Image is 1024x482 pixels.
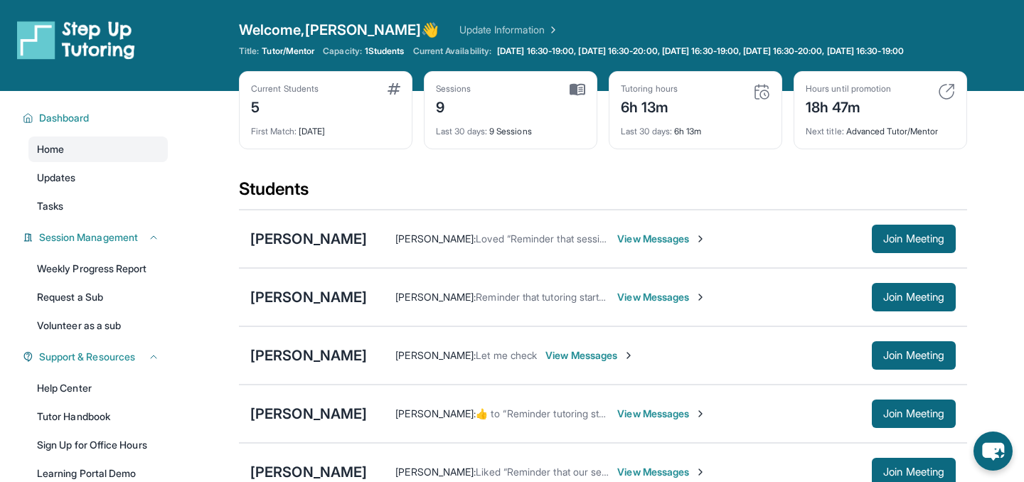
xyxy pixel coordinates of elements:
[621,95,678,117] div: 6h 13m
[250,229,367,249] div: [PERSON_NAME]
[239,178,967,209] div: Students
[695,466,706,478] img: Chevron-Right
[239,45,259,57] span: Title:
[28,136,168,162] a: Home
[494,45,907,57] a: [DATE] 16:30-19:00, [DATE] 16:30-20:00, [DATE] 16:30-19:00, [DATE] 16:30-20:00, [DATE] 16:30-19:00
[621,83,678,95] div: Tutoring hours
[37,199,63,213] span: Tasks
[37,142,64,156] span: Home
[37,171,76,185] span: Updates
[251,95,319,117] div: 5
[476,466,745,478] span: Liked “Reminder that our session will start in about an hour”
[570,83,585,96] img: card
[17,20,135,60] img: logo
[413,45,491,57] span: Current Availability:
[436,117,585,137] div: 9 Sessions
[39,111,90,125] span: Dashboard
[395,349,476,361] span: [PERSON_NAME] :
[33,111,159,125] button: Dashboard
[974,432,1013,471] button: chat-button
[39,350,135,364] span: Support & Resources
[883,409,944,418] span: Join Meeting
[753,83,770,100] img: card
[617,407,706,421] span: View Messages
[436,83,471,95] div: Sessions
[39,230,138,245] span: Session Management
[872,341,956,370] button: Join Meeting
[695,233,706,245] img: Chevron-Right
[323,45,362,57] span: Capacity:
[623,350,634,361] img: Chevron-Right
[695,291,706,303] img: Chevron-Right
[545,23,559,37] img: Chevron Right
[28,256,168,282] a: Weekly Progress Report
[251,126,297,136] span: First Match :
[250,287,367,307] div: [PERSON_NAME]
[251,117,400,137] div: [DATE]
[883,468,944,476] span: Join Meeting
[28,313,168,338] a: Volunteer as a sub
[436,126,487,136] span: Last 30 days :
[28,193,168,219] a: Tasks
[28,404,168,429] a: Tutor Handbook
[617,465,706,479] span: View Messages
[33,350,159,364] button: Support & Resources
[617,232,706,246] span: View Messages
[365,45,405,57] span: 1 Students
[872,283,956,311] button: Join Meeting
[250,462,367,482] div: [PERSON_NAME]
[28,375,168,401] a: Help Center
[883,293,944,301] span: Join Meeting
[395,466,476,478] span: [PERSON_NAME] :
[28,432,168,458] a: Sign Up for Office Hours
[262,45,314,57] span: Tutor/Mentor
[883,235,944,243] span: Join Meeting
[476,232,742,245] span: Loved “Reminder that session will start in less than a hour!”
[395,232,476,245] span: [PERSON_NAME] :
[872,225,956,253] button: Join Meeting
[621,117,770,137] div: 6h 13m
[250,404,367,424] div: [PERSON_NAME]
[250,346,367,365] div: [PERSON_NAME]
[476,407,664,419] span: ​👍​ to “ Reminder tutoring starts in a hour! ”
[476,349,537,361] span: Let me check
[545,348,634,363] span: View Messages
[883,351,944,360] span: Join Meeting
[872,400,956,428] button: Join Meeting
[621,126,672,136] span: Last 30 days :
[476,291,680,303] span: Reminder that tutoring starts in about an hour
[239,20,439,40] span: Welcome, [PERSON_NAME] 👋
[436,95,471,117] div: 9
[806,95,891,117] div: 18h 47m
[695,408,706,419] img: Chevron-Right
[33,230,159,245] button: Session Management
[459,23,559,37] a: Update Information
[497,45,904,57] span: [DATE] 16:30-19:00, [DATE] 16:30-20:00, [DATE] 16:30-19:00, [DATE] 16:30-20:00, [DATE] 16:30-19:00
[395,407,476,419] span: [PERSON_NAME] :
[617,290,706,304] span: View Messages
[938,83,955,100] img: card
[395,291,476,303] span: [PERSON_NAME] :
[806,117,955,137] div: Advanced Tutor/Mentor
[28,165,168,191] a: Updates
[806,126,844,136] span: Next title :
[28,284,168,310] a: Request a Sub
[388,83,400,95] img: card
[251,83,319,95] div: Current Students
[806,83,891,95] div: Hours until promotion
